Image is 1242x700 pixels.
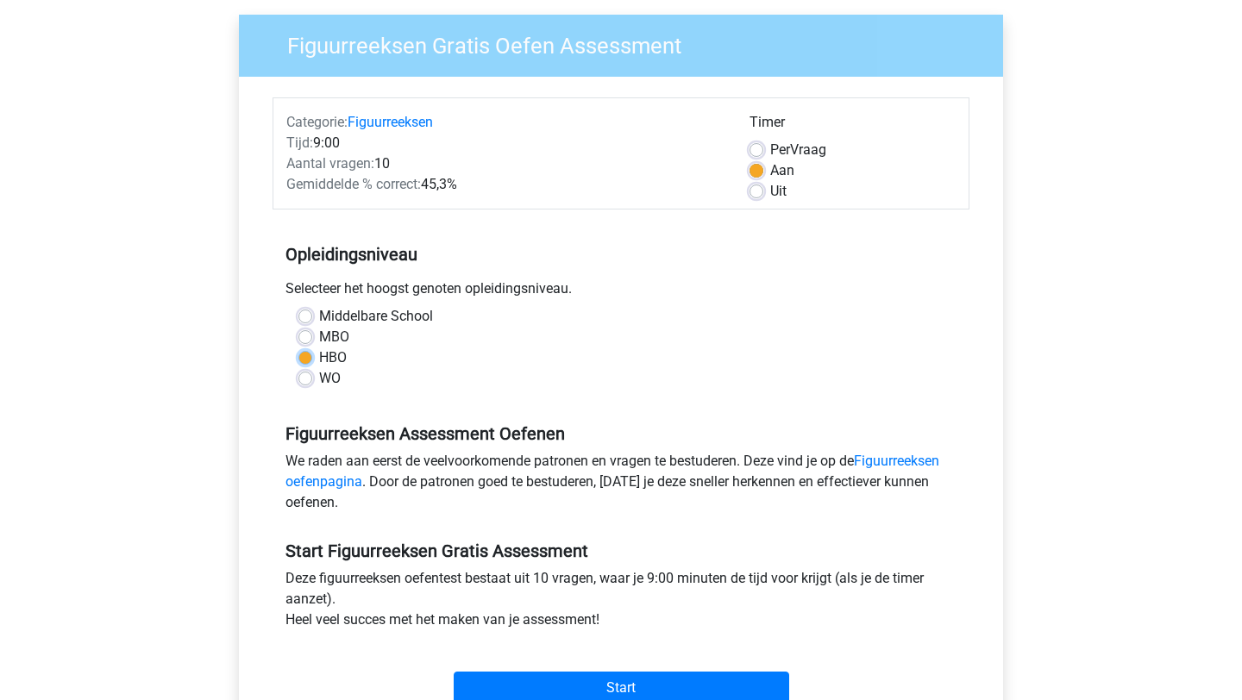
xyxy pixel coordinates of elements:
[286,134,313,151] span: Tijd:
[770,141,790,158] span: Per
[286,155,374,172] span: Aantal vragen:
[750,112,956,140] div: Timer
[285,541,957,561] h5: Start Figuurreeksen Gratis Assessment
[273,568,969,637] div: Deze figuurreeksen oefentest bestaat uit 10 vragen, waar je 9:00 minuten de tijd voor krijgt (als...
[285,423,957,444] h5: Figuurreeksen Assessment Oefenen
[273,133,737,153] div: 9:00
[273,174,737,195] div: 45,3%
[319,306,433,327] label: Middelbare School
[267,26,990,59] h3: Figuurreeksen Gratis Oefen Assessment
[273,153,737,174] div: 10
[273,451,969,520] div: We raden aan eerst de veelvoorkomende patronen en vragen te bestuderen. Deze vind je op de . Door...
[319,347,347,368] label: HBO
[770,160,794,181] label: Aan
[319,327,349,347] label: MBO
[319,368,341,389] label: WO
[286,114,348,130] span: Categorie:
[348,114,433,130] a: Figuurreeksen
[285,237,957,272] h5: Opleidingsniveau
[273,278,969,306] div: Selecteer het hoogst genoten opleidingsniveau.
[770,181,787,202] label: Uit
[770,140,826,160] label: Vraag
[286,176,421,192] span: Gemiddelde % correct:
